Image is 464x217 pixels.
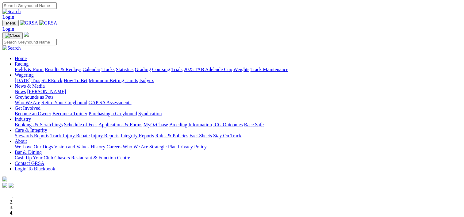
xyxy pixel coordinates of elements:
[15,83,45,89] a: News & Media
[15,78,40,83] a: [DATE] Tips
[155,133,188,138] a: Rules & Policies
[15,166,55,171] a: Login To Blackbook
[15,67,44,72] a: Fields & Form
[251,67,288,72] a: Track Maintenance
[2,183,7,188] img: facebook.svg
[5,33,20,38] img: Close
[169,122,212,127] a: Breeding Information
[2,45,21,51] img: Search
[138,111,162,116] a: Syndication
[2,177,7,181] img: logo-grsa-white.png
[171,67,182,72] a: Trials
[15,89,462,94] div: News & Media
[89,100,132,105] a: GAP SA Assessments
[52,111,87,116] a: Become a Trainer
[89,111,137,116] a: Purchasing a Greyhound
[2,39,57,45] input: Search
[54,144,89,149] a: Vision and Values
[91,133,119,138] a: Injury Reports
[2,9,21,14] img: Search
[98,122,142,127] a: Applications & Forms
[90,144,105,149] a: History
[15,94,53,100] a: Greyhounds as Pets
[15,139,27,144] a: About
[64,78,88,83] a: How To Bet
[64,122,97,127] a: Schedule of Fees
[15,122,462,128] div: Industry
[121,133,154,138] a: Integrity Reports
[2,2,57,9] input: Search
[15,150,42,155] a: Bar & Dining
[139,78,154,83] a: Isolynx
[184,67,232,72] a: 2025 TAB Adelaide Cup
[116,67,134,72] a: Statistics
[45,67,81,72] a: Results & Replays
[27,89,66,94] a: [PERSON_NAME]
[15,100,462,105] div: Greyhounds as Pets
[123,144,148,149] a: Who We Are
[144,122,168,127] a: MyOzChase
[15,111,51,116] a: Become an Owner
[50,133,90,138] a: Track Injury Rebate
[15,128,47,133] a: Care & Integrity
[178,144,207,149] a: Privacy Policy
[2,26,14,32] a: Login
[15,122,63,127] a: Bookings & Scratchings
[15,56,27,61] a: Home
[39,20,57,26] img: GRSA
[190,133,212,138] a: Fact Sheets
[89,78,138,83] a: Minimum Betting Limits
[135,67,151,72] a: Grading
[15,155,462,161] div: Bar & Dining
[106,144,121,149] a: Careers
[102,67,115,72] a: Tracks
[15,61,29,67] a: Racing
[15,100,40,105] a: Who We Are
[2,32,23,39] button: Toggle navigation
[15,111,462,116] div: Get Involved
[54,155,130,160] a: Chasers Restaurant & Function Centre
[15,72,34,78] a: Wagering
[213,122,243,127] a: ICG Outcomes
[15,67,462,72] div: Racing
[152,67,170,72] a: Coursing
[15,116,31,122] a: Industry
[213,133,241,138] a: Stay On Track
[15,89,26,94] a: News
[233,67,249,72] a: Weights
[6,21,16,25] span: Menu
[41,78,62,83] a: SUREpick
[15,133,462,139] div: Care & Integrity
[2,14,14,20] a: Login
[2,20,19,26] button: Toggle navigation
[15,105,40,111] a: Get Involved
[15,161,44,166] a: Contact GRSA
[15,133,49,138] a: Stewards Reports
[149,144,177,149] a: Strategic Plan
[41,100,87,105] a: Retire Your Greyhound
[24,32,29,37] img: logo-grsa-white.png
[15,144,462,150] div: About
[20,20,38,26] img: GRSA
[15,78,462,83] div: Wagering
[82,67,100,72] a: Calendar
[244,122,263,127] a: Race Safe
[15,144,53,149] a: We Love Our Dogs
[15,155,53,160] a: Cash Up Your Club
[9,183,13,188] img: twitter.svg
